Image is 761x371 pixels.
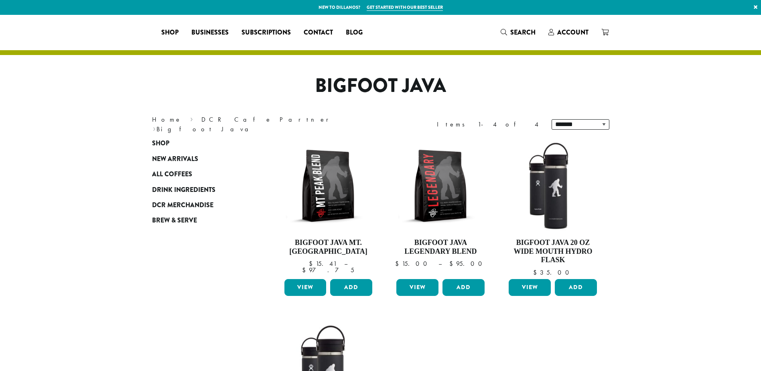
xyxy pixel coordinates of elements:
a: View [396,279,438,296]
span: Subscriptions [241,28,291,38]
a: Bigfoot Java Mt. [GEOGRAPHIC_DATA] [282,140,375,276]
a: Bigfoot Java 20 oz Wide Mouth Hydro Flask $35.00 [507,140,599,276]
span: $ [302,266,309,274]
button: Add [330,279,372,296]
img: BFJ_Legendary_12oz-300x300.png [394,140,487,232]
a: Get started with our best seller [367,4,443,11]
h1: Bigfoot Java [146,74,615,98]
h4: Bigfoot Java Mt. [GEOGRAPHIC_DATA] [282,238,375,256]
span: Search [510,28,536,37]
span: › [153,122,156,134]
a: Drink Ingredients [152,182,248,197]
span: $ [395,259,402,268]
a: View [509,279,551,296]
span: Shop [152,139,169,149]
a: Bigfoot Java Legendary Blend [394,140,487,276]
span: Contact [304,28,333,38]
span: New Arrivals [152,154,198,164]
span: All Coffees [152,169,192,179]
a: DCR Cafe Partner [201,115,334,124]
span: Shop [161,28,179,38]
a: DCR Merchandise [152,198,248,213]
span: DCR Merchandise [152,200,213,210]
img: LO2867-BFJ-Hydro-Flask-20oz-WM-wFlex-Sip-Lid-Black-300x300.jpg [507,140,599,232]
a: Search [494,26,542,39]
bdi: 97.75 [302,266,354,274]
span: Businesses [191,28,229,38]
button: Add [442,279,485,296]
img: BFJ_MtPeak_12oz-300x300.png [282,140,374,232]
span: $ [309,259,316,268]
div: Items 1-4 of 4 [437,120,540,129]
a: All Coffees [152,167,248,182]
h4: Bigfoot Java 20 oz Wide Mouth Hydro Flask [507,238,599,265]
span: Brew & Serve [152,216,197,226]
span: › [190,112,193,124]
span: – [344,259,347,268]
a: Brew & Serve [152,213,248,228]
a: Home [152,115,182,124]
span: $ [449,259,456,268]
span: – [438,259,442,268]
a: Shop [152,136,248,151]
a: New Arrivals [152,151,248,167]
span: $ [533,268,540,277]
h4: Bigfoot Java Legendary Blend [394,238,487,256]
bdi: 15.00 [395,259,431,268]
span: Account [557,28,589,37]
bdi: 15.41 [309,259,337,268]
bdi: 95.00 [449,259,486,268]
span: Drink Ingredients [152,185,215,195]
bdi: 35.00 [533,268,573,277]
span: Blog [346,28,363,38]
nav: Breadcrumb [152,115,369,134]
a: View [284,279,327,296]
button: Add [555,279,597,296]
a: Shop [155,26,185,39]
